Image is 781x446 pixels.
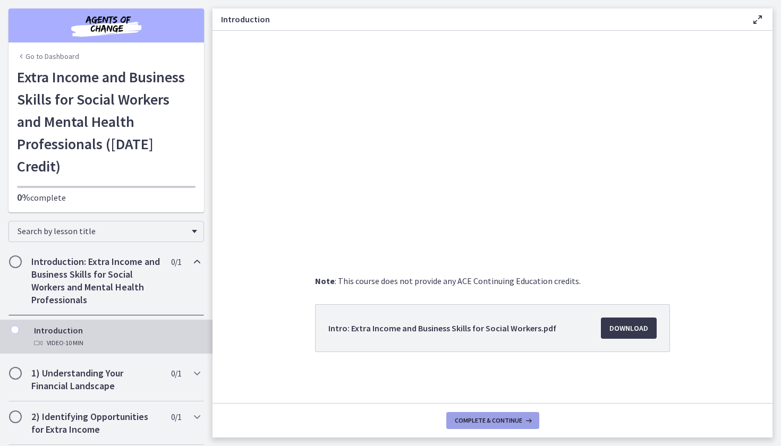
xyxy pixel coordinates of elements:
[171,410,181,423] span: 0 / 1
[315,275,670,287] p: : This course does not provide any ACE Continuing Education credits.
[17,191,196,204] p: complete
[601,318,657,339] a: Download
[455,416,522,425] span: Complete & continue
[18,226,186,236] span: Search by lesson title
[9,221,204,242] div: Search by lesson title
[34,324,200,349] div: Introduction
[17,51,79,62] a: Go to Dashboard
[17,66,196,177] h1: Extra Income and Business Skills for Social Workers and Mental Health Professionals ([DATE] Credit)
[34,337,200,349] div: Video
[221,13,734,25] h3: Introduction
[171,255,181,268] span: 0 / 1
[31,255,161,306] h2: Introduction: Extra Income and Business Skills for Social Workers and Mental Health Professionals
[64,337,83,349] span: · 10 min
[609,322,648,334] span: Download
[31,367,161,392] h2: 1) Understanding Your Financial Landscape
[328,322,556,334] span: Intro: Extra Income and Business Skills for Social Workers.pdf
[17,191,30,203] span: 0%
[446,412,539,429] button: Complete & continue
[43,13,170,38] img: Agents of Change
[31,410,161,436] h2: 2) Identifying Opportunities for Extra Income
[315,276,335,286] strong: Note
[171,367,181,380] span: 0 / 1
